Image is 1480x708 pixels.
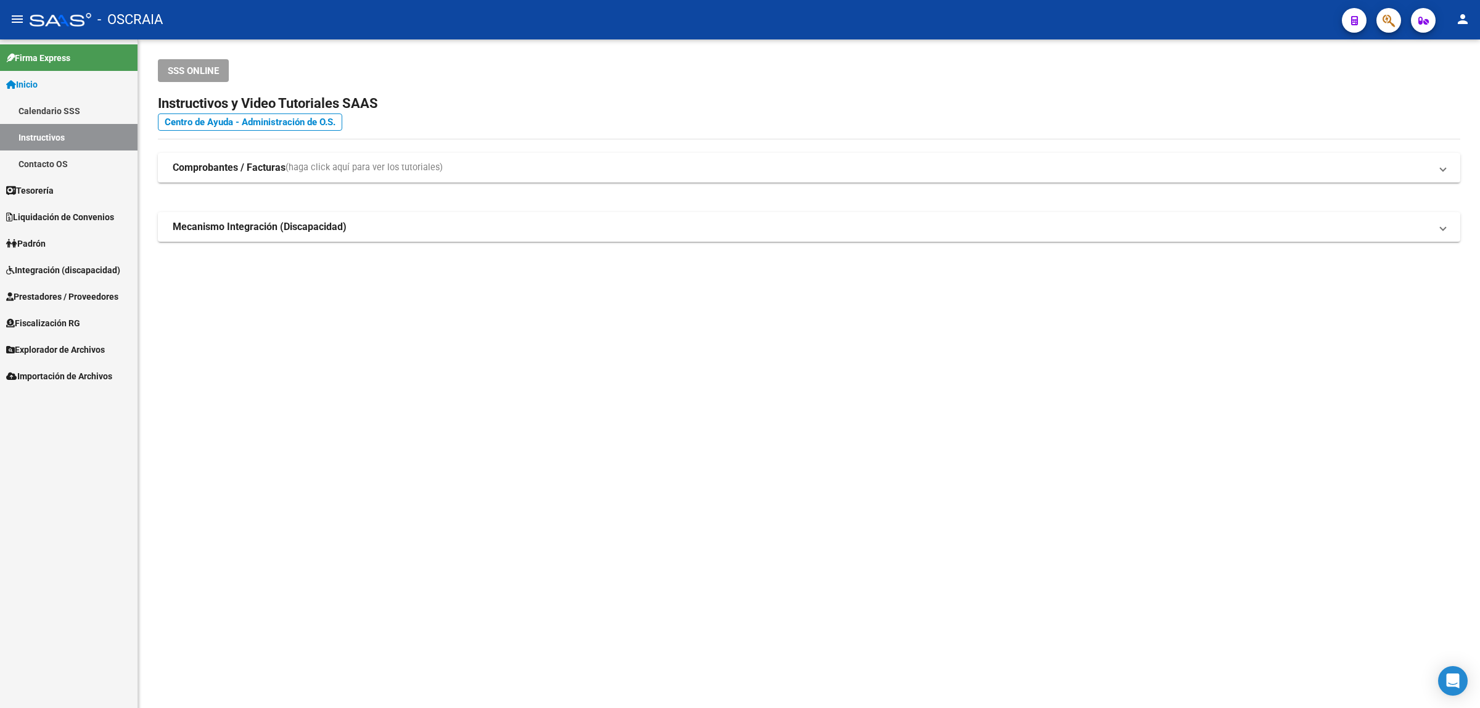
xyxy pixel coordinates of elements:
[6,51,70,65] span: Firma Express
[173,220,347,234] strong: Mecanismo Integración (Discapacidad)
[158,212,1460,242] mat-expansion-panel-header: Mecanismo Integración (Discapacidad)
[168,65,219,76] span: SSS ONLINE
[1438,666,1468,696] div: Open Intercom Messenger
[1455,12,1470,27] mat-icon: person
[6,369,112,383] span: Importación de Archivos
[158,92,1460,115] h2: Instructivos y Video Tutoriales SAAS
[6,263,120,277] span: Integración (discapacidad)
[6,210,114,224] span: Liquidación de Convenios
[6,78,38,91] span: Inicio
[158,113,342,131] a: Centro de Ayuda - Administración de O.S.
[10,12,25,27] mat-icon: menu
[158,153,1460,183] mat-expansion-panel-header: Comprobantes / Facturas(haga click aquí para ver los tutoriales)
[6,237,46,250] span: Padrón
[6,184,54,197] span: Tesorería
[6,316,80,330] span: Fiscalización RG
[158,59,229,82] button: SSS ONLINE
[6,343,105,356] span: Explorador de Archivos
[173,161,286,175] strong: Comprobantes / Facturas
[6,290,118,303] span: Prestadores / Proveedores
[286,161,443,175] span: (haga click aquí para ver los tutoriales)
[97,6,163,33] span: - OSCRAIA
